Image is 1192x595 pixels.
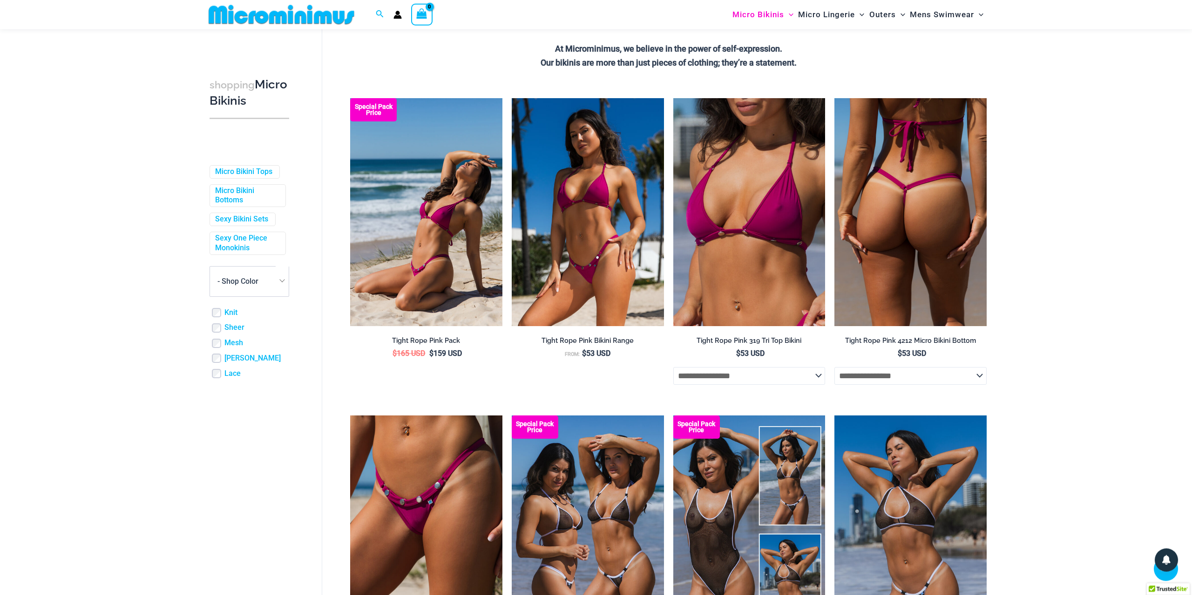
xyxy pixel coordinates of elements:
[582,349,586,358] span: $
[730,3,796,27] a: Micro BikinisMenu ToggleMenu Toggle
[393,11,402,19] a: Account icon link
[541,58,797,67] strong: Our bikinis are more than just pieces of clothing; they’re a statement.
[210,266,289,297] span: - Shop Color
[411,4,433,25] a: View Shopping Cart, empty
[210,267,289,296] span: - Shop Color
[224,369,241,379] a: Lace
[215,214,268,224] a: Sexy Bikini Sets
[834,336,987,345] h2: Tight Rope Pink 4212 Micro Bikini Bottom
[673,336,826,345] h2: Tight Rope Pink 319 Tri Top Bikini
[215,186,278,206] a: Micro Bikini Bottoms
[350,98,502,326] a: Tight Rope Pink 319 Top 4228 Thong 08 Tight Rope Pink 319 Top 4228 Thong 10Tight Rope Pink 319 To...
[512,336,664,345] h2: Tight Rope Pink Bikini Range
[898,349,926,358] bdi: 53 USD
[393,349,397,358] span: $
[796,3,867,27] a: Micro LingerieMenu ToggleMenu Toggle
[224,308,237,318] a: Knit
[215,234,278,253] a: Sexy One Piece Monokinis
[582,349,610,358] bdi: 53 USD
[210,79,255,91] span: shopping
[867,3,908,27] a: OutersMenu ToggleMenu Toggle
[429,349,433,358] span: $
[834,98,987,326] a: Tight Rope Pink 319 4212 Micro 01Tight Rope Pink 319 4212 Micro 02Tight Rope Pink 319 4212 Micro 02
[565,351,580,357] span: From:
[224,323,244,333] a: Sheer
[376,9,384,20] a: Search icon link
[429,349,462,358] bdi: 159 USD
[784,3,793,27] span: Menu Toggle
[555,44,782,53] strong: At Microminimus, we believe in the power of self-expression.
[673,336,826,348] a: Tight Rope Pink 319 Tri Top Bikini
[834,98,987,326] img: Tight Rope Pink 319 4212 Micro 02
[732,3,784,27] span: Micro Bikinis
[896,3,905,27] span: Menu Toggle
[350,104,397,116] b: Special Pack Price
[512,98,664,326] img: Tight Rope Pink 319 Top 4228 Thong 05
[673,421,720,433] b: Special Pack Price
[910,3,974,27] span: Mens Swimwear
[512,98,664,326] a: Tight Rope Pink 319 Top 4228 Thong 05Tight Rope Pink 319 Top 4228 Thong 06Tight Rope Pink 319 Top...
[393,349,425,358] bdi: 165 USD
[673,98,826,326] a: Tight Rope Pink 319 Top 01Tight Rope Pink 319 Top 4228 Thong 06Tight Rope Pink 319 Top 4228 Thong 06
[908,3,986,27] a: Mens SwimwearMenu ToggleMenu Toggle
[729,1,987,28] nav: Site Navigation
[736,349,740,358] span: $
[215,167,272,177] a: Micro Bikini Tops
[512,336,664,348] a: Tight Rope Pink Bikini Range
[736,349,765,358] bdi: 53 USD
[834,336,987,348] a: Tight Rope Pink 4212 Micro Bikini Bottom
[210,77,289,109] h3: Micro Bikinis
[869,3,896,27] span: Outers
[673,98,826,326] img: Tight Rope Pink 319 Top 01
[798,3,855,27] span: Micro Lingerie
[898,349,902,358] span: $
[350,336,502,345] h2: Tight Rope Pink Pack
[350,98,502,326] img: Tight Rope Pink 319 Top 4228 Thong 08
[217,277,258,286] span: - Shop Color
[224,338,243,348] a: Mesh
[855,3,864,27] span: Menu Toggle
[512,421,558,433] b: Special Pack Price
[224,354,281,363] a: [PERSON_NAME]
[205,4,358,25] img: MM SHOP LOGO FLAT
[350,336,502,348] a: Tight Rope Pink Pack
[974,3,983,27] span: Menu Toggle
